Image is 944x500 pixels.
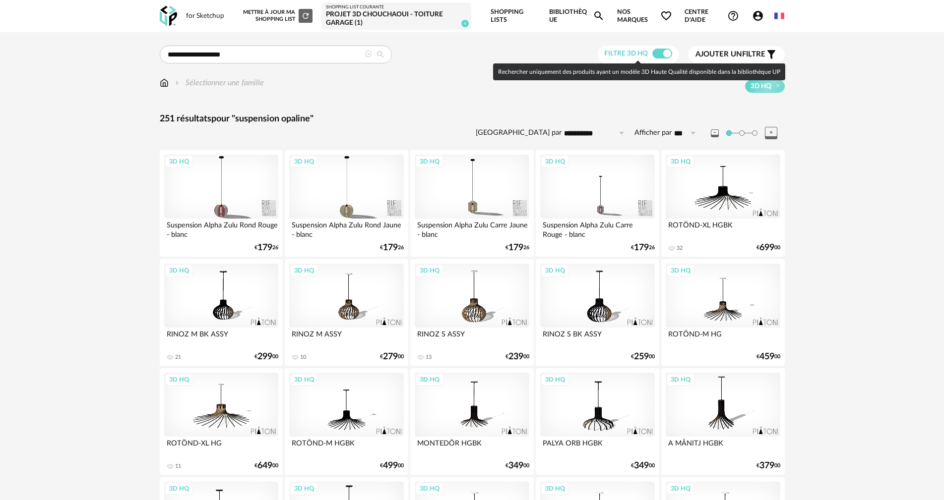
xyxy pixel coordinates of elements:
[290,482,318,495] div: 3D HQ
[290,373,318,386] div: 3D HQ
[165,155,193,168] div: 3D HQ
[536,150,659,257] a: 3D HQ Suspension Alpha Zulu Carre Rouge - blanc €17926
[254,353,278,360] div: € 00
[415,328,529,347] div: RINOZ S ASSY
[765,49,777,60] span: Filter icon
[685,8,739,24] span: Centre d'aideHelp Circle Outline icon
[505,462,529,469] div: € 00
[476,128,562,138] label: [GEOGRAPHIC_DATA] par
[165,373,193,386] div: 3D HQ
[508,462,523,469] span: 349
[285,259,408,366] a: 3D HQ RINOZ M ASSY 10 €27900
[540,328,654,347] div: RINOZ S BK ASSY
[326,4,467,10] div: Shopping List courante
[380,353,404,360] div: € 00
[541,155,569,168] div: 3D HQ
[752,10,764,22] span: Account Circle icon
[285,368,408,475] a: 3D HQ ROTÖND-M HGBK €49900
[300,354,306,361] div: 10
[661,259,784,366] a: 3D HQ ROTÖND-M HG €45900
[756,353,780,360] div: € 00
[383,353,398,360] span: 279
[254,244,278,251] div: € 26
[536,259,659,366] a: 3D HQ RINOZ S BK ASSY €25900
[165,482,193,495] div: 3D HQ
[540,437,654,456] div: PALYA ORB HGBK
[290,155,318,168] div: 3D HQ
[175,463,181,470] div: 11
[461,20,469,27] span: 4
[415,155,444,168] div: 3D HQ
[164,219,278,238] div: Suspension Alpha Zulu Rond Rouge - blanc
[165,264,193,277] div: 3D HQ
[541,373,569,386] div: 3D HQ
[508,353,523,360] span: 239
[383,462,398,469] span: 499
[756,244,780,251] div: € 00
[164,328,278,347] div: RINOZ M BK ASSY
[160,113,785,125] div: 251 résultats
[289,328,403,347] div: RINOZ M ASSY
[727,10,739,22] span: Help Circle Outline icon
[604,50,648,57] span: Filtre 3D HQ
[759,462,774,469] span: 379
[695,50,765,59] span: filtre
[257,244,272,251] span: 179
[257,462,272,469] span: 649
[410,150,533,257] a: 3D HQ Suspension Alpha Zulu Carre Jaune - blanc €17926
[593,10,605,22] span: Magnify icon
[505,353,529,360] div: € 00
[175,354,181,361] div: 21
[380,462,404,469] div: € 00
[505,244,529,251] div: € 26
[186,12,224,21] div: for Sketchup
[160,368,283,475] a: 3D HQ ROTÖND-XL HG 11 €64900
[631,462,655,469] div: € 00
[426,354,432,361] div: 13
[541,264,569,277] div: 3D HQ
[752,10,768,22] span: Account Circle icon
[541,482,569,495] div: 3D HQ
[774,11,784,21] img: fr
[415,482,444,495] div: 3D HQ
[160,6,177,26] img: OXP
[634,353,649,360] span: 259
[660,10,672,22] span: Heart Outline icon
[634,244,649,251] span: 179
[759,244,774,251] span: 699
[661,150,784,257] a: 3D HQ ROTÖND-XL HGBK 32 €69900
[160,259,283,366] a: 3D HQ RINOZ M BK ASSY 21 €29900
[631,353,655,360] div: € 00
[540,219,654,238] div: Suspension Alpha Zulu Carre Rouge - blanc
[493,63,785,80] div: Rechercher uniquement des produits ayant un modèle 3D Haute Qualité disponible dans la bibliothèq...
[631,244,655,251] div: € 26
[301,13,310,18] span: Refresh icon
[756,462,780,469] div: € 00
[415,264,444,277] div: 3D HQ
[160,77,169,89] img: svg+xml;base64,PHN2ZyB3aWR0aD0iMTYiIGhlaWdodD0iMTciIHZpZXdCb3g9IjAgMCAxNiAxNyIgZmlsbD0ibm9uZSIgeG...
[634,128,672,138] label: Afficher par
[173,77,264,89] div: Sélectionner une famille
[290,264,318,277] div: 3D HQ
[257,353,272,360] span: 299
[410,368,533,475] a: 3D HQ MONTEDÖR HGBK €34900
[254,462,278,469] div: € 00
[160,150,283,257] a: 3D HQ Suspension Alpha Zulu Rond Rouge - blanc €17926
[415,219,529,238] div: Suspension Alpha Zulu Carre Jaune - blanc
[666,264,695,277] div: 3D HQ
[666,219,780,238] div: ROTÖND-XL HGBK
[383,244,398,251] span: 179
[326,10,467,28] div: PROJET 3D CHOUCHAOUI - TOITURE GARAGE (1)
[666,482,695,495] div: 3D HQ
[289,437,403,456] div: ROTÖND-M HGBK
[410,259,533,366] a: 3D HQ RINOZ S ASSY 13 €23900
[285,150,408,257] a: 3D HQ Suspension Alpha Zulu Rond Jaune - blanc €17926
[759,353,774,360] span: 459
[666,437,780,456] div: A MÅNITJ HGBK
[666,328,780,347] div: ROTÖND-M HG
[751,82,771,91] span: 3D HQ
[164,437,278,456] div: ROTÖND-XL HG
[241,9,313,23] div: Mettre à jour ma Shopping List
[289,219,403,238] div: Suspension Alpha Zulu Rond Jaune - blanc
[415,373,444,386] div: 3D HQ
